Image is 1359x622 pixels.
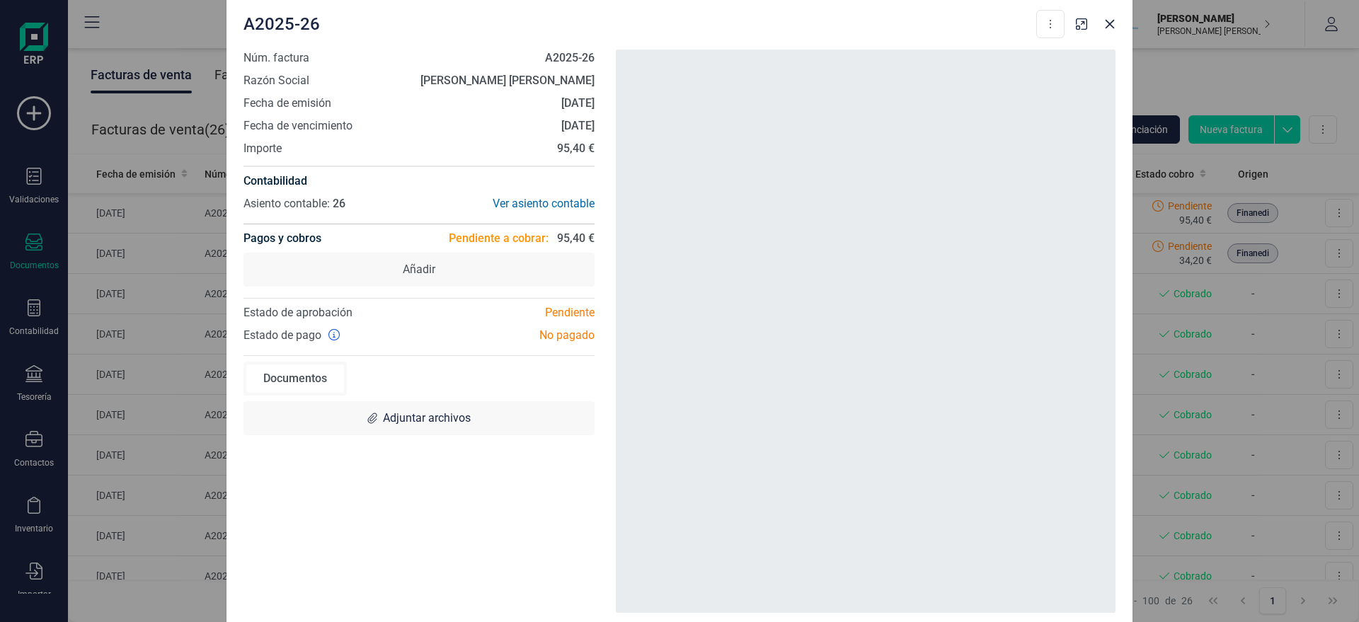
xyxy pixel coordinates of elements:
[383,410,471,427] span: Adjuntar archivos
[557,230,595,247] span: 95,40 €
[561,96,595,110] strong: [DATE]
[333,197,345,210] span: 26
[243,306,352,319] span: Estado de aprobación
[449,230,549,247] span: Pendiente a cobrar:
[557,142,595,155] strong: 95,40 €
[246,364,344,393] div: Documentos
[243,95,331,112] span: Fecha de emisión
[419,195,595,212] div: Ver asiento contable
[243,140,282,157] span: Importe
[243,197,330,210] span: Asiento contable:
[243,50,309,67] span: Núm. factura
[1099,13,1121,35] button: Close
[243,327,321,344] span: Estado de pago
[561,119,595,132] strong: [DATE]
[243,224,321,253] h4: Pagos y cobros
[243,72,309,89] span: Razón Social
[243,117,352,134] span: Fecha de vencimiento
[419,327,605,344] div: No pagado
[420,74,595,87] strong: [PERSON_NAME] [PERSON_NAME]
[243,173,595,190] h4: Contabilidad
[243,401,595,435] div: Adjuntar archivos
[419,304,605,321] div: Pendiente
[403,261,435,278] span: Añadir
[545,51,595,64] strong: A2025-26
[243,13,320,35] span: A2025-26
